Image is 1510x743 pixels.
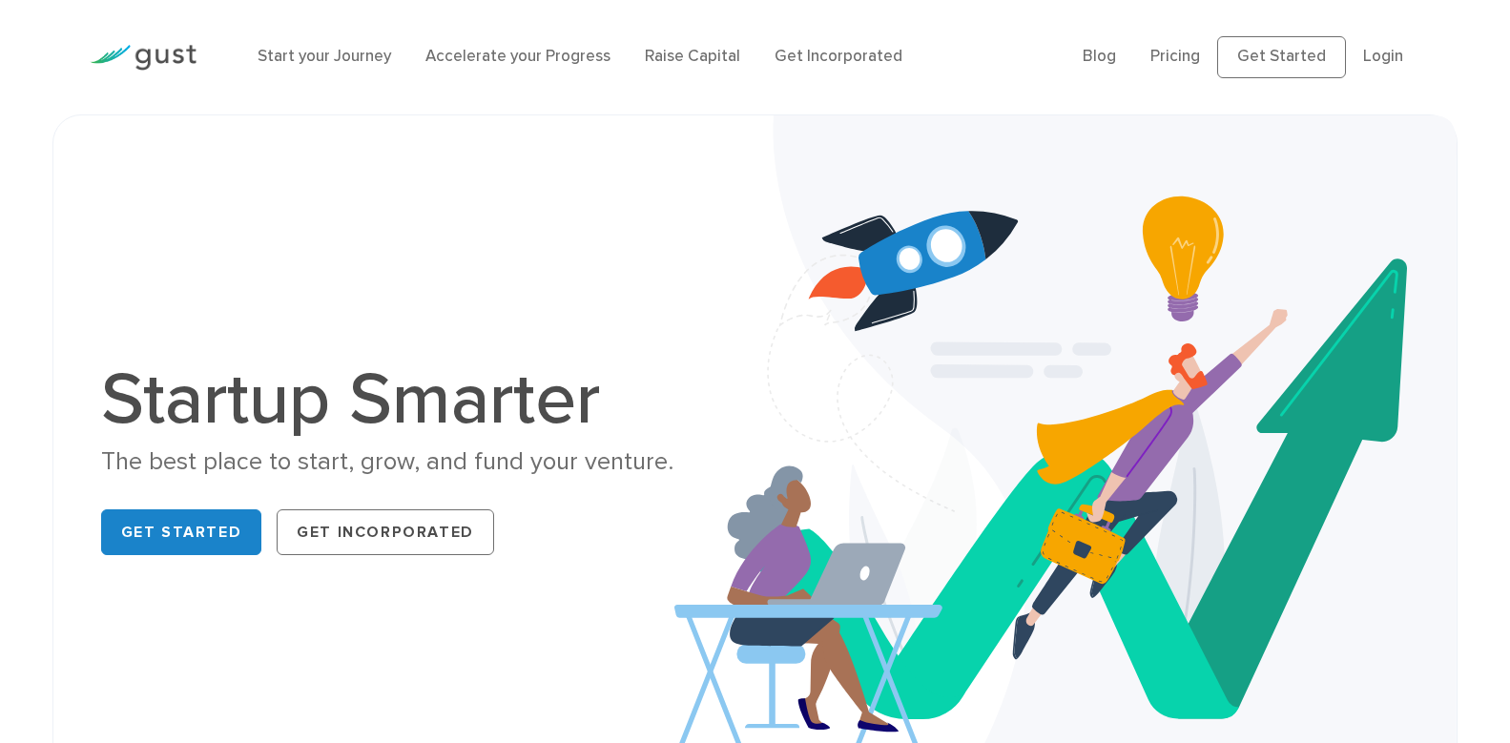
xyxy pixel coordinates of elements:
[90,45,197,71] img: Gust Logo
[425,47,610,66] a: Accelerate your Progress
[645,47,740,66] a: Raise Capital
[1150,47,1200,66] a: Pricing
[1363,47,1403,66] a: Login
[1083,47,1116,66] a: Blog
[258,47,391,66] a: Start your Journey
[775,47,902,66] a: Get Incorporated
[277,509,494,555] a: Get Incorporated
[101,363,741,436] h1: Startup Smarter
[101,509,262,555] a: Get Started
[1217,36,1346,78] a: Get Started
[101,445,741,479] div: The best place to start, grow, and fund your venture.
